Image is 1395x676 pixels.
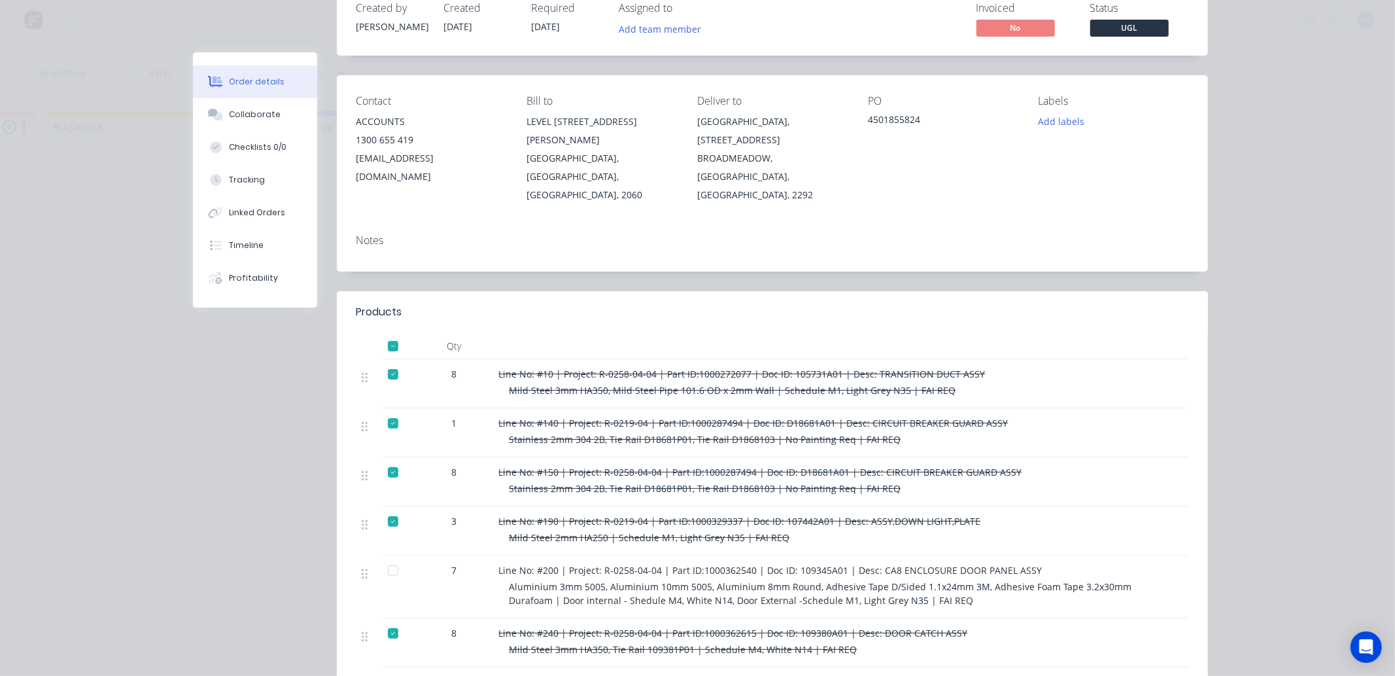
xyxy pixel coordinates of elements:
div: Notes [356,234,1188,247]
div: BROADMEADOW, [GEOGRAPHIC_DATA], [GEOGRAPHIC_DATA], 2292 [697,149,847,204]
div: Deliver to [697,95,847,107]
div: Order details [229,76,284,88]
span: No [976,20,1055,36]
div: ACCOUNTS1300 655 419[EMAIL_ADDRESS][DOMAIN_NAME] [356,113,506,186]
button: Profitability [193,262,317,294]
span: 7 [452,563,457,577]
button: Timeline [193,229,317,262]
span: 3 [452,514,457,528]
span: 8 [452,465,457,479]
span: [DATE] [444,20,473,33]
div: LEVEL [STREET_ADDRESS][PERSON_NAME][GEOGRAPHIC_DATA], [GEOGRAPHIC_DATA], [GEOGRAPHIC_DATA], 2060 [526,113,676,204]
div: Profitability [229,272,278,284]
div: [PERSON_NAME] [356,20,428,33]
div: Invoiced [976,2,1075,14]
span: Line No: #10 | Project: R-0258-04-04 | Part ID:1000272077 | Doc ID: 105731A01 | Desc: TRANSITION ... [499,368,986,380]
button: Order details [193,65,317,98]
span: Line No: #200 | Project: R-0258-04-04 | Part ID:1000362540 | Doc ID: 109345A01 | Desc: CA8 ENCLOS... [499,564,1042,577]
span: 8 [452,367,457,381]
div: Checklists 0/0 [229,141,286,153]
span: 8 [452,626,457,640]
div: [GEOGRAPHIC_DATA], [STREET_ADDRESS]BROADMEADOW, [GEOGRAPHIC_DATA], [GEOGRAPHIC_DATA], 2292 [697,113,847,204]
div: Created [444,2,516,14]
button: Tracking [193,164,317,196]
button: Checklists 0/0 [193,131,317,164]
div: 1300 655 419 [356,131,506,149]
div: PO [868,95,1018,107]
div: Created by [356,2,428,14]
span: Line No: #150 | Project: R-0258-04-04 | Part ID:1000287494 | Doc ID: D18681A01 | Desc: CIRCUIT BR... [499,466,1022,478]
button: Linked Orders [193,196,317,229]
div: Products [356,304,402,320]
div: Tracking [229,174,265,186]
span: Stainless 2mm 304 2B, Tie Rail D18681P01, Tie Rail D1868103 | No Painting Req | FAI REQ [509,433,901,446]
span: UGL [1090,20,1169,36]
div: Labels [1039,95,1188,107]
button: Add team member [619,20,708,37]
span: Line No: #240 | Project: R-0258-04-04 | Part ID:1000362615 | Doc ID: 109380A01 | Desc: DOOR CATCH... [499,627,968,639]
div: ACCOUNTS [356,113,506,131]
div: Linked Orders [229,207,285,219]
div: Required [532,2,604,14]
div: Open Intercom Messenger [1351,632,1382,663]
span: Mild Steel 2mm HA250 | Schedule M1, Light Grey N35 | FAI REQ [509,531,790,544]
div: Bill to [526,95,676,107]
div: Timeline [229,240,264,251]
span: [DATE] [532,20,560,33]
button: Add labels [1031,113,1092,130]
span: Mild Steel 3mm HA350, Mild Steel Pipe 101.6 OD x 2mm Wall | Schedule M1, Light Grey N35 | FAI REQ [509,384,956,397]
div: Assigned to [619,2,750,14]
span: Mild Steel 3mm HA350, Tie Rail 109381P01 | Schedule M4, White N14 | FAI REQ [509,643,857,656]
div: LEVEL [STREET_ADDRESS][PERSON_NAME] [526,113,676,149]
span: Line No: #140 | Project: R-0219-04 | Part ID:1000287494 | Doc ID: D18681A01 | Desc: CIRCUIT BREAK... [499,417,1008,429]
div: Collaborate [229,109,281,120]
button: Add team member [611,20,708,37]
button: Collaborate [193,98,317,131]
div: Contact [356,95,506,107]
div: 4501855824 [868,113,1018,131]
div: [GEOGRAPHIC_DATA], [STREET_ADDRESS] [697,113,847,149]
div: [EMAIL_ADDRESS][DOMAIN_NAME] [356,149,506,186]
div: Status [1090,2,1188,14]
div: Qty [415,333,494,359]
span: Stainless 2mm 304 2B, Tie Rail D18681P01, Tie Rail D1868103 | No Painting Req | FAI REQ [509,482,901,495]
span: Aluminium 3mm 5005, Aluminium 10mm 5005, Aluminium 8mm Round, Adhesive Tape D/Sided 1.1x24mm 3M, ... [509,580,1135,607]
span: 1 [452,416,457,430]
button: UGL [1090,20,1169,39]
div: [GEOGRAPHIC_DATA], [GEOGRAPHIC_DATA], [GEOGRAPHIC_DATA], 2060 [526,149,676,204]
span: Line No: #190 | Project: R-0219-04 | Part ID:1000329337 | Doc ID: 107442A01 | Desc: ASSY,DOWN LIG... [499,515,981,527]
